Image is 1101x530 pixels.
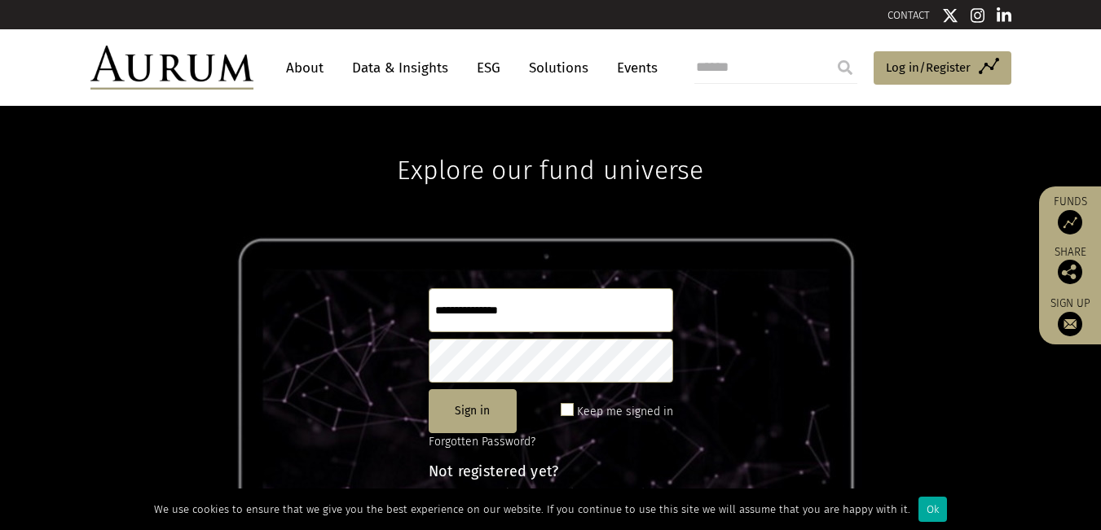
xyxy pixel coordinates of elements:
a: Solutions [521,53,597,83]
div: Ok [918,497,947,522]
span: Log in/Register [886,58,971,77]
button: Sign in [429,389,517,433]
a: Data & Insights [344,53,456,83]
p: Register to explore our fund universe and get access to: [429,485,673,522]
img: Aurum [90,46,253,90]
input: Submit [829,51,861,84]
img: Access Funds [1058,210,1082,234]
a: Log in/Register [874,51,1011,85]
img: Share this post [1058,260,1082,284]
a: Sign up [1047,296,1093,336]
a: ESG [469,53,509,83]
h4: Not registered yet? [429,464,673,479]
img: Twitter icon [942,7,958,24]
div: Share [1047,247,1093,284]
h1: Explore our fund universe [397,106,703,186]
img: Linkedin icon [997,7,1011,24]
img: Instagram icon [971,7,985,24]
a: Forgotten Password? [429,435,535,449]
a: Funds [1047,195,1093,234]
a: CONTACT [887,9,930,21]
a: Events [609,53,658,83]
a: About [278,53,332,83]
label: Keep me signed in [577,402,673,422]
img: Sign up to our newsletter [1058,312,1082,336]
